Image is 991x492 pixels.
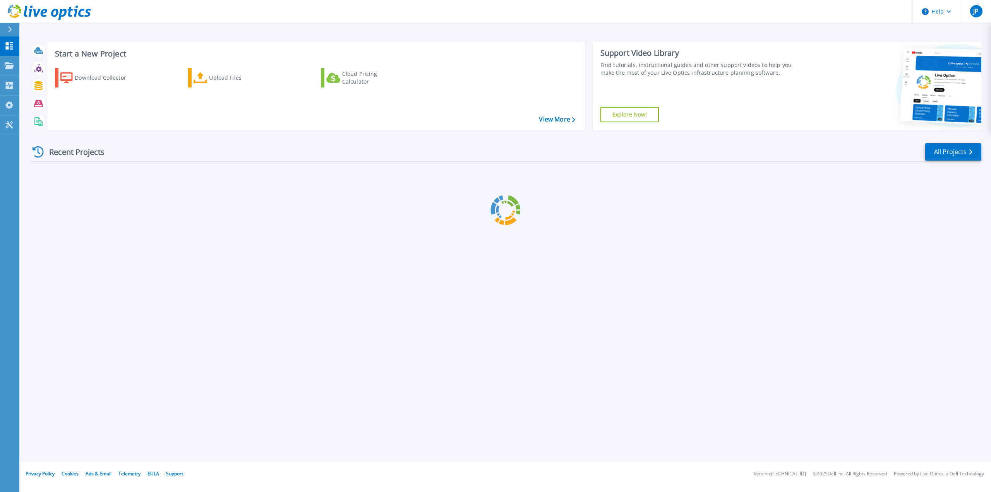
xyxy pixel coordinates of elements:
a: All Projects [925,143,981,161]
a: Download Collector [55,68,141,87]
div: Download Collector [75,70,137,86]
a: Cookies [62,470,79,477]
div: Support Video Library [600,48,801,58]
a: Upload Files [188,68,274,87]
div: Upload Files [209,70,271,86]
span: JP [973,8,979,14]
div: Find tutorials, instructional guides and other support videos to help you make the most of your L... [600,61,801,77]
div: Cloud Pricing Calculator [342,70,404,86]
li: Version: [TECHNICAL_ID] [754,471,806,477]
a: Support [166,470,183,477]
a: EULA [147,470,159,477]
h3: Start a New Project [55,50,575,58]
a: Ads & Email [86,470,111,477]
a: Cloud Pricing Calculator [321,68,407,87]
div: Recent Projects [30,142,115,161]
a: Telemetry [118,470,141,477]
a: Explore Now! [600,107,659,122]
li: Powered by Live Optics, a Dell Technology [894,471,984,477]
a: View More [539,116,575,123]
a: Privacy Policy [26,470,55,477]
li: © 2025 Dell Inc. All Rights Reserved [813,471,887,477]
